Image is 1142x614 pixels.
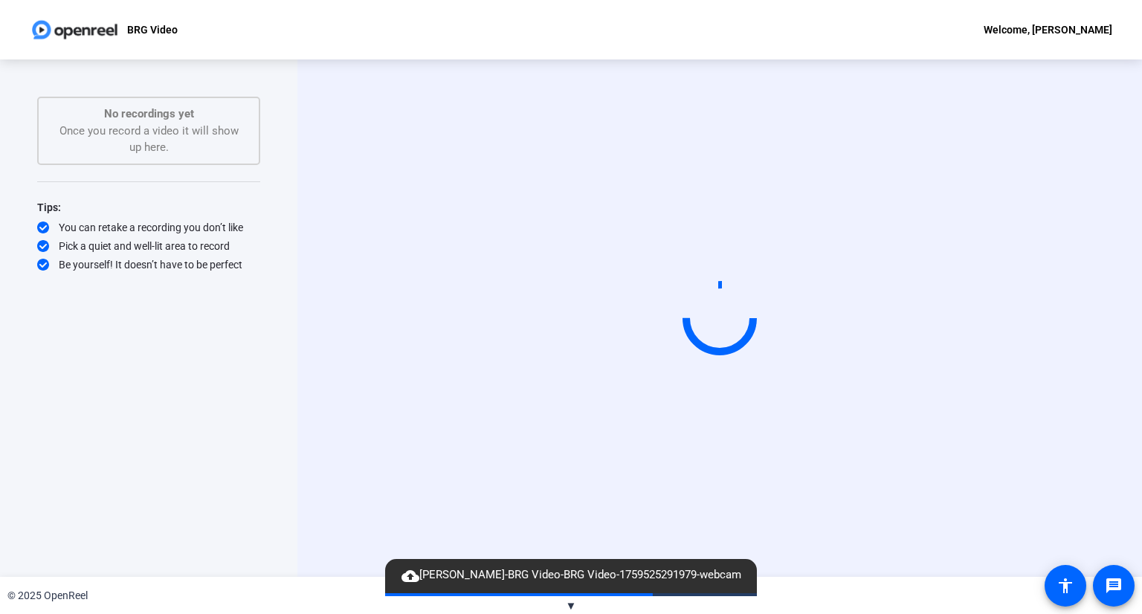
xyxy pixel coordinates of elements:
div: Tips: [37,198,260,216]
div: © 2025 OpenReel [7,588,88,604]
p: No recordings yet [54,106,244,123]
p: BRG Video [127,21,178,39]
img: OpenReel logo [30,15,120,45]
div: Once you record a video it will show up here. [54,106,244,156]
mat-icon: cloud_upload [401,567,419,585]
mat-icon: accessibility [1056,577,1074,595]
span: [PERSON_NAME]-BRG Video-BRG Video-1759525291979-webcam [394,566,749,584]
div: Welcome, [PERSON_NAME] [984,21,1112,39]
span: ▼ [566,599,577,613]
div: Be yourself! It doesn’t have to be perfect [37,257,260,272]
div: Pick a quiet and well-lit area to record [37,239,260,253]
mat-icon: message [1105,577,1123,595]
div: You can retake a recording you don’t like [37,220,260,235]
